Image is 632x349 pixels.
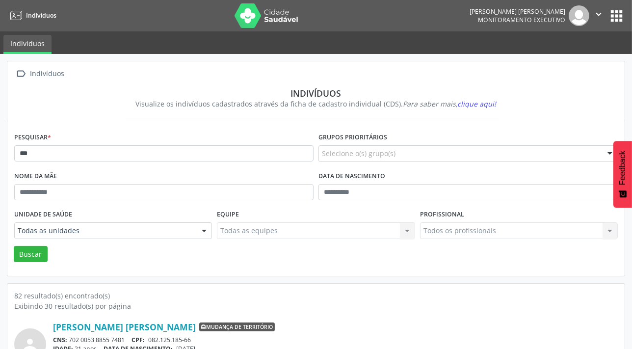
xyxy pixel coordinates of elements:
button: apps [608,7,625,25]
span: CNS: [53,336,67,344]
div: Exibindo 30 resultado(s) por página [14,301,618,311]
span: Mudança de território [199,322,275,331]
span: CPF: [132,336,145,344]
i: Para saber mais, [403,99,497,108]
label: Grupos prioritários [318,130,387,145]
a: [PERSON_NAME] [PERSON_NAME] [53,322,196,332]
button:  [589,5,608,26]
label: Equipe [217,207,239,222]
span: clique aqui! [458,99,497,108]
span: 082.125.185-66 [148,336,191,344]
label: Pesquisar [14,130,51,145]
span: Indivíduos [26,11,56,20]
div: Visualize os indivíduos cadastrados através da ficha de cadastro individual (CDS). [21,99,611,109]
a: Indivíduos [7,7,56,24]
span: Selecione o(s) grupo(s) [322,148,395,159]
span: Feedback [618,151,627,185]
img: img [569,5,589,26]
label: Data de nascimento [318,169,385,184]
i:  [593,9,604,20]
label: Profissional [420,207,464,222]
label: Nome da mãe [14,169,57,184]
i:  [14,67,28,81]
label: Unidade de saúde [14,207,72,222]
span: Todas as unidades [18,226,192,236]
div: 82 resultado(s) encontrado(s) [14,291,618,301]
button: Buscar [14,246,48,263]
a: Indivíduos [3,35,52,54]
div: Indivíduos [21,88,611,99]
div: Indivíduos [28,67,66,81]
span: Monitoramento Executivo [478,16,565,24]
div: 702 0053 8855 7481 [53,336,618,344]
div: [PERSON_NAME] [PERSON_NAME] [470,7,565,16]
a:  Indivíduos [14,67,66,81]
button: Feedback - Mostrar pesquisa [613,141,632,208]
